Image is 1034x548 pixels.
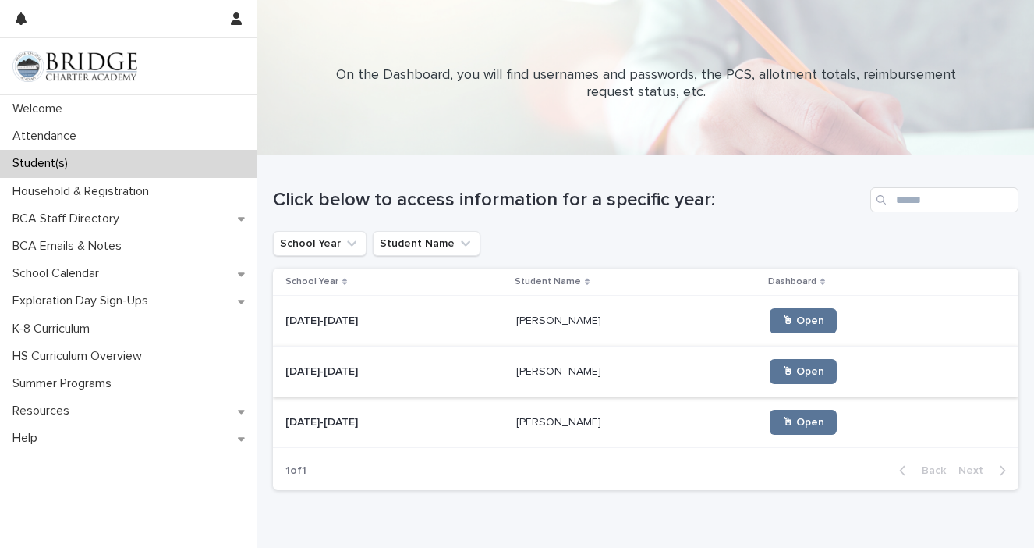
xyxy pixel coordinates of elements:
[285,362,361,379] p: [DATE]-[DATE]
[6,212,132,226] p: BCA Staff Directory
[516,413,604,429] p: [PERSON_NAME]
[958,465,993,476] span: Next
[6,129,89,144] p: Attendance
[373,231,480,256] button: Student Name
[273,231,367,256] button: School Year
[770,410,837,435] a: 🖱 Open
[6,322,102,336] p: K-8 Curriculum
[6,404,82,418] p: Resources
[273,452,319,490] p: 1 of 1
[6,184,161,199] p: Household & Registration
[912,465,946,476] span: Back
[285,413,361,429] p: [DATE]-[DATE]
[273,347,1018,397] tr: [DATE]-[DATE][DATE]-[DATE] [PERSON_NAME][PERSON_NAME] 🖱 Open
[6,349,154,364] p: HS Curriculum Overview
[273,189,864,212] h1: Click below to access information for a specific year:
[516,311,604,328] p: [PERSON_NAME]
[6,266,112,281] p: School Calendar
[6,156,80,171] p: Student(s)
[6,101,75,116] p: Welcome
[870,187,1018,212] input: Search
[6,431,50,446] p: Help
[273,397,1018,448] tr: [DATE]-[DATE][DATE]-[DATE] [PERSON_NAME][PERSON_NAME] 🖱 Open
[887,464,952,478] button: Back
[6,294,161,308] p: Exploration Day Sign-Ups
[6,376,124,391] p: Summer Programs
[273,296,1018,347] tr: [DATE]-[DATE][DATE]-[DATE] [PERSON_NAME][PERSON_NAME] 🖱 Open
[334,67,958,101] p: On the Dashboard, you will find usernames and passwords, the PCS, allotment totals, reimbursement...
[12,51,137,82] img: V1C1m3IdTEidaUdm9Hs0
[285,273,338,290] p: School Year
[516,362,604,379] p: [PERSON_NAME]
[770,308,837,333] a: 🖱 Open
[515,273,581,290] p: Student Name
[782,366,824,377] span: 🖱 Open
[6,239,134,254] p: BCA Emails & Notes
[952,464,1018,478] button: Next
[770,359,837,384] a: 🖱 Open
[768,273,816,290] p: Dashboard
[285,311,361,328] p: [DATE]-[DATE]
[782,417,824,428] span: 🖱 Open
[782,315,824,326] span: 🖱 Open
